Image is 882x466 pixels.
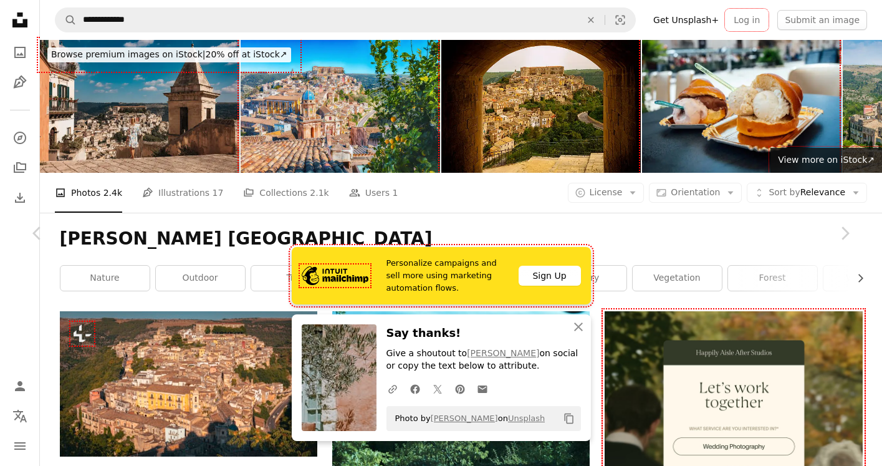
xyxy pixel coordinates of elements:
[386,347,581,372] p: Give a shoutout to on social or copy the text below to attribute.
[777,10,867,30] button: Submit an image
[449,376,471,401] a: Share on Pinterest
[404,376,426,401] a: Share on Facebook
[807,173,882,293] a: Next
[7,374,32,399] a: Log in / Sign up
[769,187,800,197] span: Sort by
[649,183,742,203] button: Orientation
[349,173,398,213] a: Users 1
[60,266,150,291] a: nature
[51,49,287,59] span: 20% off at iStock ↗
[7,125,32,150] a: Explore
[392,186,398,200] span: 1
[769,187,845,199] span: Relevance
[40,40,299,70] a: Browse premium images on iStock|20% off at iStock↗
[7,155,32,180] a: Collections
[642,40,841,173] img: Typical dessert of Sicily: brioche with ice-cream
[558,408,580,429] button: Copy to clipboard
[156,266,245,291] a: outdoor
[441,40,641,173] img: Old town of Ragusa, Italy
[770,148,882,173] a: View more on iStock↗
[747,183,867,203] button: Sort byRelevance
[213,186,224,200] span: 17
[577,8,605,32] button: Clear
[7,40,32,65] a: Photos
[471,376,494,401] a: Share over email
[431,414,498,423] a: [PERSON_NAME]
[55,7,636,32] form: Find visuals sitewide
[726,10,767,30] a: Log in
[60,228,863,250] h1: [PERSON_NAME] [GEOGRAPHIC_DATA]
[7,434,32,459] button: Menu
[243,173,328,213] a: Collections 2.1k
[671,187,720,197] span: Orientation
[728,266,817,291] a: forest
[51,49,205,59] span: Browse premium images on iStock |
[292,247,591,304] a: Personalize campaigns and sell more using marketing automation flows.Sign Up
[508,414,545,423] a: Unsplash
[55,8,77,32] button: Search Unsplash
[605,8,635,32] button: Visual search
[7,404,32,429] button: Language
[310,186,328,200] span: 2.1k
[7,70,32,95] a: Illustrations
[386,257,509,294] span: Personalize campaigns and sell more using marketing automation flows.
[142,173,223,213] a: Illustrations 17
[633,266,722,291] a: vegetation
[646,10,726,30] a: Get Unsplash+
[389,409,545,429] span: Photo by on
[568,183,645,203] button: License
[590,187,623,197] span: License
[60,378,317,389] a: an aerial view of a village in the mountains
[302,266,368,285] img: file-1690386555781-336d1949dad1image
[426,376,449,401] a: Share on Twitter
[519,266,581,286] div: Sign Up
[467,348,539,358] a: [PERSON_NAME]
[241,40,440,173] img: Sunrise at the old baroque town of Ragusa Ibla in Sicily.
[386,324,581,342] h3: Say thanks!
[251,266,340,291] a: tree
[40,40,239,173] img: Tourist walking on footpath by bell tower on sunny day
[778,155,875,165] span: View more on iStock ↗
[60,311,317,456] img: an aerial view of a village in the mountains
